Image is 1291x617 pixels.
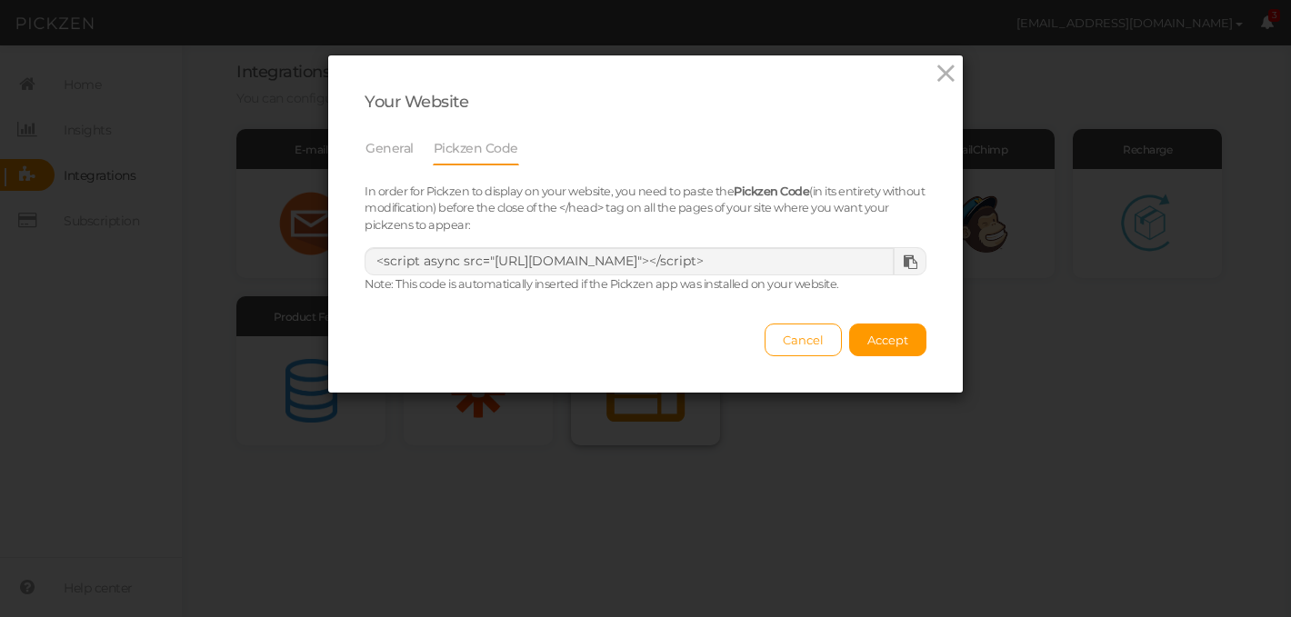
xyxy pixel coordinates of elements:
[783,333,824,347] span: Cancel
[365,92,468,112] span: Your Website
[365,131,415,165] a: General
[734,184,809,198] b: Pickzen Code
[365,247,926,276] textarea: <script async src="[URL][DOMAIN_NAME]"></script>
[765,323,842,356] button: Cancel
[433,131,519,165] a: Pickzen Code
[867,333,908,347] span: Accept
[365,277,839,291] small: Note: This code is automatically inserted if the Pickzen app was installed on your website.
[849,323,926,356] button: Accept
[365,184,925,233] small: In order for Pickzen to display on your website, you need to paste the (in its entirety without m...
